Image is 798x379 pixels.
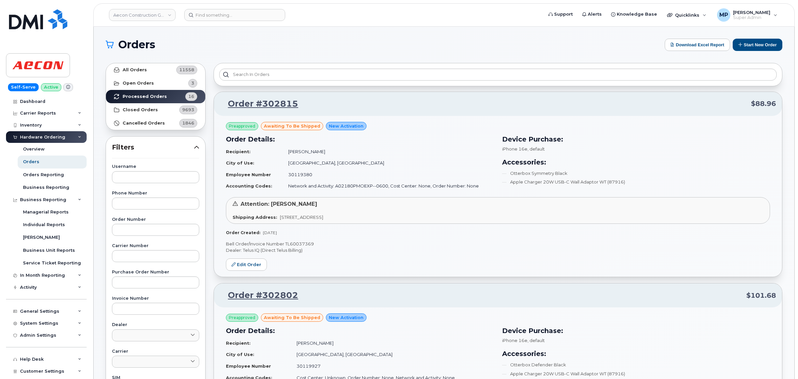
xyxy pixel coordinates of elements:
label: Purchase Order Number [112,270,199,274]
li: Otterbox Defender Black [502,362,770,368]
strong: Accounting Codes: [226,183,272,189]
span: $88.96 [751,99,776,109]
strong: Processed Orders [123,94,167,99]
h3: Device Purchase: [502,134,770,144]
li: Otterbox Symmetry Black [502,170,770,177]
li: Apple Charger 20W USB-C Wall Adaptor WT (87916) [502,371,770,377]
span: 3 [191,80,194,86]
strong: Shipping Address: [233,214,277,220]
button: Download Excel Report [665,39,730,51]
span: awaiting to be shipped [264,314,320,321]
a: Open Orders3 [106,77,205,90]
label: Order Number [112,217,199,222]
h3: Accessories: [502,157,770,167]
span: Preapproved [229,315,255,321]
span: $101.68 [746,291,776,300]
button: Start New Order [733,39,782,51]
strong: City of Use: [226,352,254,357]
h3: Device Purchase: [502,326,770,336]
h3: Order Details: [226,326,494,336]
td: Network and Activity: A02180PMOEXP--0600, Cost Center: None, Order Number: None [282,180,494,192]
td: [GEOGRAPHIC_DATA], [GEOGRAPHIC_DATA] [282,157,494,169]
strong: Recipient: [226,340,251,346]
a: Edit Order [226,258,267,271]
input: Search in orders [219,69,777,81]
li: Apple Charger 20W USB-C Wall Adaptor WT (87916) [502,179,770,185]
strong: Employee Number [226,172,271,177]
label: Phone Number [112,191,199,195]
span: iPhone 16e [502,146,527,152]
span: 9693 [182,107,194,113]
span: 1846 [182,120,194,126]
td: [PERSON_NAME] [282,146,494,158]
a: Order #302815 [220,98,298,110]
span: New Activation [329,123,364,129]
strong: Open Orders [123,81,154,86]
td: 30119927 [291,360,494,372]
label: Dealer [112,323,199,327]
h3: Accessories: [502,349,770,359]
span: [DATE] [263,230,277,235]
label: Carrier Number [112,244,199,248]
span: [STREET_ADDRESS] [280,214,323,220]
strong: City of Use: [226,160,254,166]
strong: All Orders [123,67,147,73]
span: Preapproved [229,123,255,129]
strong: Closed Orders [123,107,158,113]
h3: Order Details: [226,134,494,144]
p: Dealer: Telus IQ (Direct Telus Billing) [226,247,770,253]
span: iPhone 16e [502,338,527,343]
a: All Orders11558 [106,63,205,77]
label: Invoice Number [112,296,199,301]
label: Carrier [112,349,199,354]
strong: Order Created: [226,230,260,235]
span: awaiting to be shipped [264,123,320,129]
p: Bell Order/Invoice Number TL60037369 [226,241,770,247]
span: Filters [112,143,194,152]
span: New Activation [329,314,364,321]
span: , default [527,338,545,343]
td: [GEOGRAPHIC_DATA], [GEOGRAPHIC_DATA] [291,349,494,360]
span: 16 [188,93,194,100]
span: 11558 [179,67,194,73]
span: Orders [118,40,155,50]
span: , default [527,146,545,152]
strong: Recipient: [226,149,251,154]
a: Processed Orders16 [106,90,205,103]
td: 30119380 [282,169,494,181]
a: Cancelled Orders1846 [106,117,205,130]
td: [PERSON_NAME] [291,337,494,349]
a: Closed Orders9693 [106,103,205,117]
strong: Employee Number [226,363,271,369]
span: Attention: [PERSON_NAME] [241,201,317,207]
a: Order #302802 [220,289,298,301]
label: Username [112,165,199,169]
strong: Cancelled Orders [123,121,165,126]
